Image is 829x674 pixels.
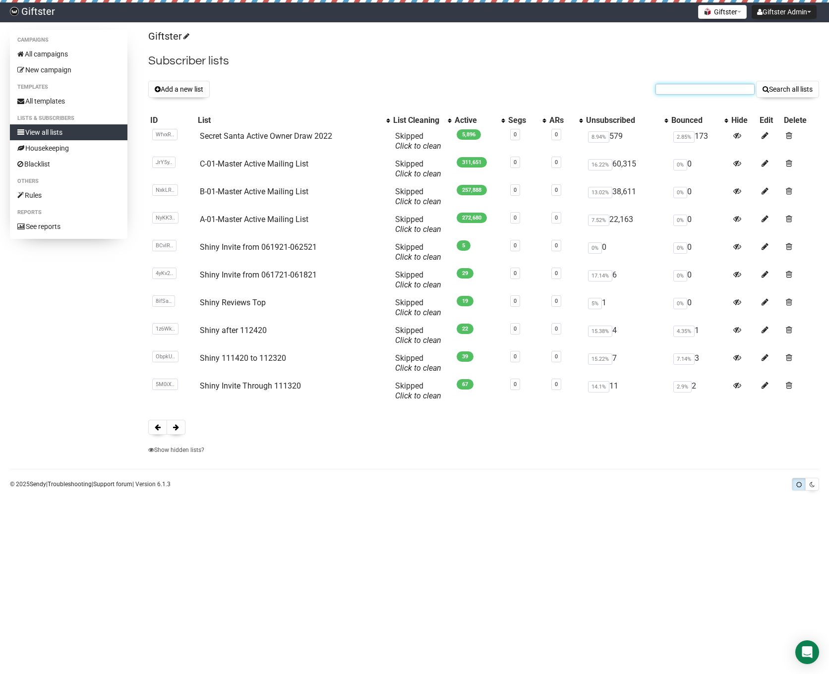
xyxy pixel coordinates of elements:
[584,127,669,155] td: 579
[588,353,612,365] span: 15.22%
[514,131,517,138] a: 0
[48,481,92,488] a: Troubleshooting
[395,252,441,262] a: Click to clean
[395,215,441,234] span: Skipped
[457,324,474,334] span: 22
[584,294,669,322] td: 1
[395,270,441,289] span: Skipped
[555,215,558,221] a: 0
[584,377,669,405] td: 11
[584,211,669,238] td: 22,163
[669,266,729,294] td: 0
[555,242,558,249] a: 0
[457,157,487,168] span: 311,651
[152,268,177,279] span: 4yKv2..
[669,155,729,183] td: 0
[453,113,506,127] th: Active: No sort applied, activate to apply an ascending sort
[506,113,548,127] th: Segs: No sort applied, activate to apply an ascending sort
[673,298,687,309] span: 0%
[148,30,188,42] a: Giftster
[10,175,127,187] li: Others
[549,115,574,125] div: ARs
[588,159,612,170] span: 16.22%
[704,7,711,15] img: 1.png
[514,242,517,249] a: 0
[669,294,729,322] td: 0
[200,298,266,307] a: Shiny Reviews Top
[514,270,517,277] a: 0
[395,242,441,262] span: Skipped
[148,113,196,127] th: ID: No sort applied, sorting is disabled
[152,351,178,362] span: ObpkU..
[200,159,308,168] a: C-01-Master Active Mailing List
[673,131,695,143] span: 2.85%
[669,377,729,405] td: 2
[514,381,517,388] a: 0
[671,115,719,125] div: Bounced
[395,391,441,400] a: Click to clean
[200,187,308,196] a: B-01-Master Active Mailing List
[584,183,669,211] td: 38,611
[148,81,210,98] button: Add a new list
[514,353,517,360] a: 0
[10,207,127,219] li: Reports
[10,187,127,203] a: Rules
[10,34,127,46] li: Campaigns
[514,159,517,166] a: 0
[30,481,46,488] a: Sendy
[669,349,729,377] td: 3
[200,326,267,335] a: Shiny after 112420
[198,115,381,125] div: List
[669,113,729,127] th: Bounced: No sort applied, activate to apply an ascending sort
[673,159,687,170] span: 0%
[10,46,127,62] a: All campaigns
[395,381,441,400] span: Skipped
[514,215,517,221] a: 0
[200,131,332,141] a: Secret Santa Active Owner Draw 2022
[588,298,602,309] span: 5%
[669,183,729,211] td: 0
[555,381,558,388] a: 0
[784,115,817,125] div: Delete
[673,381,692,393] span: 2.9%
[395,363,441,373] a: Click to clean
[152,212,178,224] span: NyKK3..
[152,129,178,140] span: WfvxR..
[391,113,453,127] th: List Cleaning: No sort applied, activate to apply an ascending sort
[395,280,441,289] a: Click to clean
[395,336,441,345] a: Click to clean
[752,5,817,19] button: Giftster Admin
[673,242,687,254] span: 0%
[457,268,474,279] span: 29
[457,379,474,390] span: 67
[588,131,609,143] span: 8.94%
[457,351,474,362] span: 39
[10,93,127,109] a: All templates
[395,197,441,206] a: Click to clean
[457,240,471,251] span: 5
[555,159,558,166] a: 0
[760,115,780,125] div: Edit
[588,381,609,393] span: 14.1%
[584,113,669,127] th: Unsubscribed: No sort applied, activate to apply an ascending sort
[150,115,194,125] div: ID
[555,187,558,193] a: 0
[514,187,517,193] a: 0
[673,353,695,365] span: 7.14%
[457,129,481,140] span: 5,896
[669,127,729,155] td: 173
[93,481,132,488] a: Support forum
[395,353,441,373] span: Skipped
[584,266,669,294] td: 6
[673,270,687,281] span: 0%
[588,270,612,281] span: 17.14%
[669,322,729,349] td: 1
[200,381,301,391] a: Shiny Invite Through 111320
[152,240,177,251] span: BCvIR..
[457,213,487,223] span: 272,680
[514,326,517,332] a: 0
[10,219,127,234] a: See reports
[588,242,602,254] span: 0%
[698,5,747,19] button: Giftster
[729,113,758,127] th: Hide: No sort applied, sorting is disabled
